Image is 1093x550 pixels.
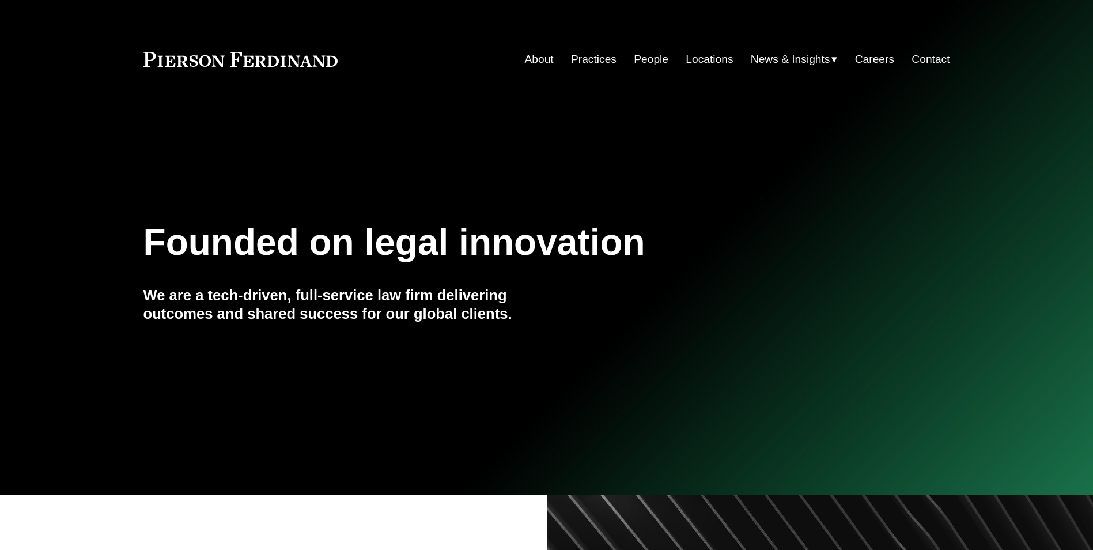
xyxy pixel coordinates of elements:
a: People [634,48,668,70]
h4: We are a tech-driven, full-service law firm delivering outcomes and shared success for our global... [143,286,547,323]
a: Contact [912,48,950,70]
a: About [525,48,554,70]
a: Locations [686,48,733,70]
span: News & Insights [751,50,830,70]
a: Practices [571,48,617,70]
a: Careers [855,48,894,70]
h1: Founded on legal innovation [143,221,816,263]
a: folder dropdown [751,48,838,70]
